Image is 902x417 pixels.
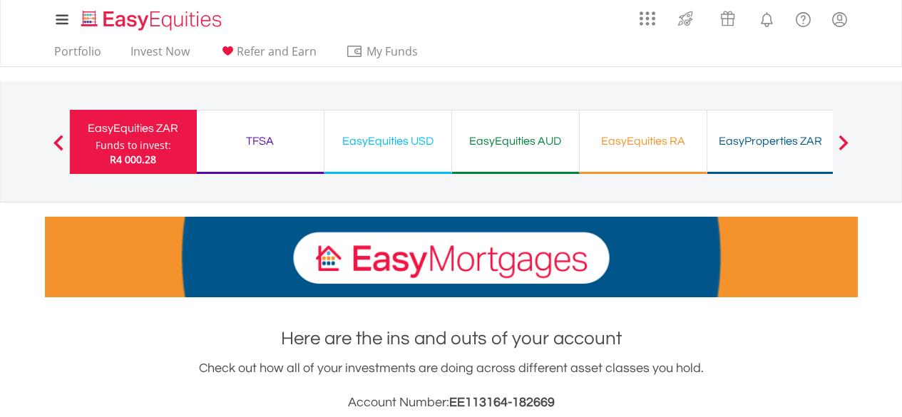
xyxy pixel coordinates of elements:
a: Notifications [749,4,785,32]
button: Previous [44,142,73,156]
h3: Account Number: [45,393,858,413]
img: EasyMortage Promotion Banner [45,217,858,297]
div: EasyEquities RA [588,131,698,151]
img: EasyEquities_Logo.png [78,9,227,32]
a: Vouchers [707,4,749,30]
div: Check out how all of your investments are doing across different asset classes you hold. [45,359,858,413]
span: EE113164-182669 [449,396,555,409]
a: FAQ's and Support [785,4,821,32]
button: Next [829,142,858,156]
div: EasyProperties ZAR [716,131,826,151]
h1: Here are the ins and outs of your account [45,326,858,351]
span: R4 000.28 [110,153,156,166]
a: Home page [76,4,227,32]
div: Funds to invest: [96,138,171,153]
div: EasyEquities ZAR [78,118,188,138]
div: EasyEquities USD [333,131,443,151]
img: vouchers-v2.svg [716,7,739,30]
a: Invest Now [125,44,195,66]
span: Refer and Earn [237,43,317,59]
div: TFSA [205,131,315,151]
a: Portfolio [48,44,107,66]
img: thrive-v2.svg [674,7,697,30]
a: AppsGrid [630,4,665,26]
a: Refer and Earn [213,44,322,66]
img: grid-menu-icon.svg [640,11,655,26]
span: My Funds [346,42,439,61]
a: My Profile [821,4,858,35]
div: EasyEquities AUD [461,131,570,151]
